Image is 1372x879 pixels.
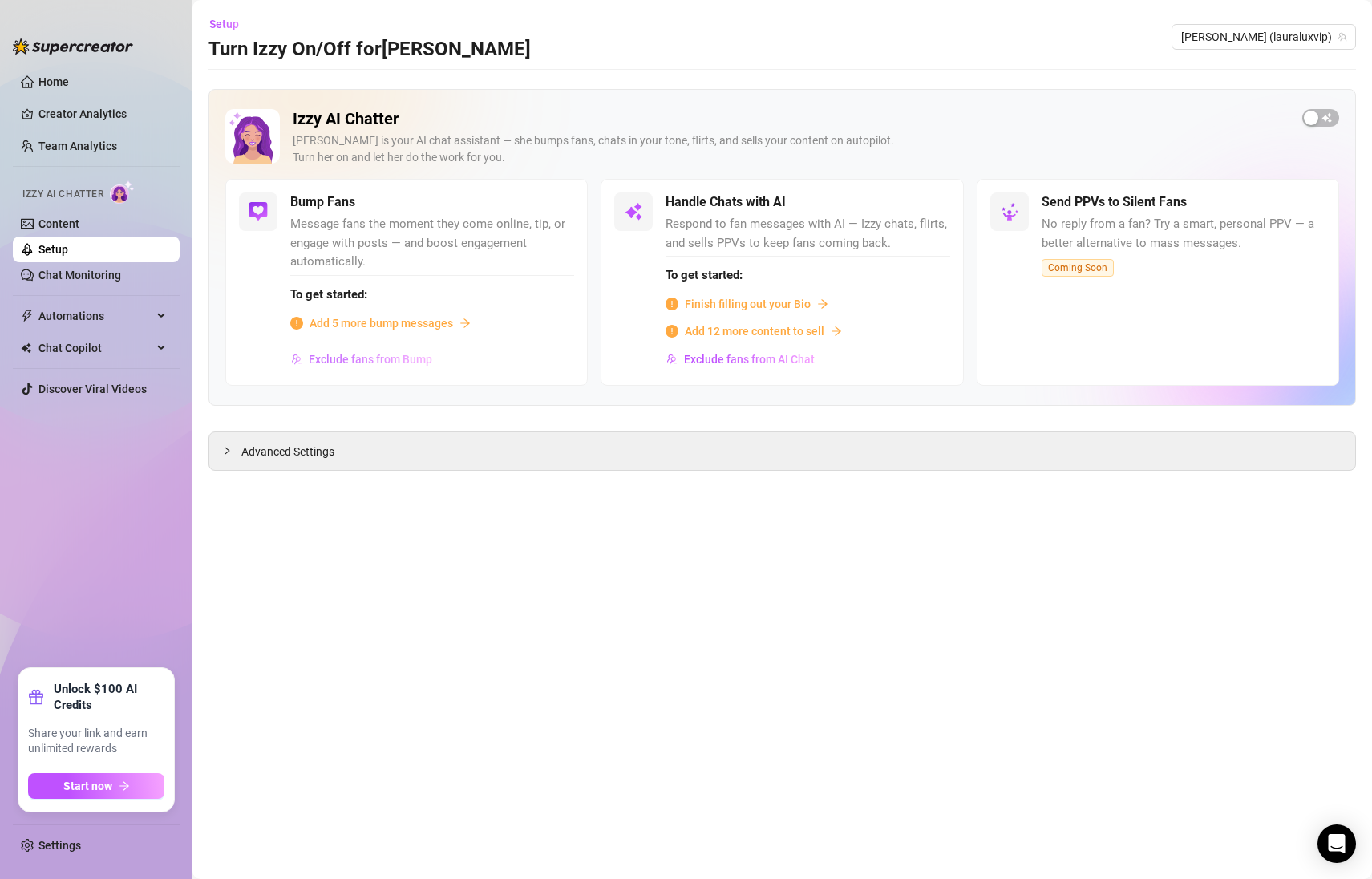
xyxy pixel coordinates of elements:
span: Izzy AI Chatter [22,187,103,202]
strong: Unlock $100 AI Credits [54,681,164,713]
span: info-circle [666,325,678,338]
div: Open Intercom Messenger [1317,824,1356,863]
a: Settings [38,839,81,852]
a: Creator Analytics [38,101,167,127]
span: thunderbolt [21,310,34,322]
span: Add 5 more bump messages [310,314,453,332]
span: Start now [63,780,112,792]
span: Advanced Settings [241,443,334,460]
span: Setup [209,18,239,30]
span: gift [28,689,44,705]
span: team [1338,32,1347,42]
span: Automations [38,303,152,329]
div: [PERSON_NAME] is your AI chat assistant — she bumps fans, chats in your tone, flirts, and sells y... [293,132,1289,166]
span: arrow-right [817,298,828,310]
a: Discover Viral Videos [38,383,147,395]
a: Chat Monitoring [38,269,121,282]
strong: To get started: [290,287,367,302]
span: Exclude fans from Bump [309,353,432,366]
h2: Izzy AI Chatter [293,109,1289,129]
span: arrow-right [119,780,130,792]
span: No reply from a fan? Try a smart, personal PPV — a better alternative to mass messages. [1042,215,1325,253]
span: info-circle [290,317,303,330]
span: Coming Soon [1042,259,1114,277]
span: arrow-right [831,326,842,337]
a: Setup [38,243,68,256]
span: info-circle [666,298,678,310]
span: Add 12 more content to sell [685,322,824,340]
img: svg%3e [291,354,302,365]
h5: Bump Fans [290,192,355,212]
img: Izzy AI Chatter [225,109,280,164]
img: svg%3e [666,354,678,365]
span: Exclude fans from AI Chat [684,353,815,366]
a: Home [38,75,69,88]
img: logo-BBDzfeDw.svg [13,38,133,55]
span: Share your link and earn unlimited rewards [28,726,164,757]
button: Exclude fans from AI Chat [666,346,816,372]
img: Chat Copilot [21,342,31,354]
span: Laura (lauraluxvip) [1181,25,1346,49]
strong: To get started: [666,268,743,282]
img: AI Chatter [110,180,135,204]
button: Exclude fans from Bump [290,346,433,372]
h5: Handle Chats with AI [666,192,786,212]
span: Respond to fan messages with AI — Izzy chats, flirts, and sells PPVs to keep fans coming back. [666,215,949,253]
span: Finish filling out your Bio [685,295,811,313]
span: collapsed [222,446,232,456]
h5: Send PPVs to Silent Fans [1042,192,1187,212]
button: Start nowarrow-right [28,773,164,799]
span: Message fans the moment they come online, tip, or engage with posts — and boost engagement automa... [290,215,574,272]
span: Chat Copilot [38,335,152,361]
img: svg%3e [624,202,643,221]
div: collapsed [222,442,241,460]
img: svg%3e [1000,202,1019,221]
a: Team Analytics [38,140,117,152]
h3: Turn Izzy On/Off for [PERSON_NAME] [208,37,531,63]
span: arrow-right [459,318,471,329]
a: Content [38,217,79,230]
img: svg%3e [249,202,268,221]
button: Setup [208,11,252,37]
